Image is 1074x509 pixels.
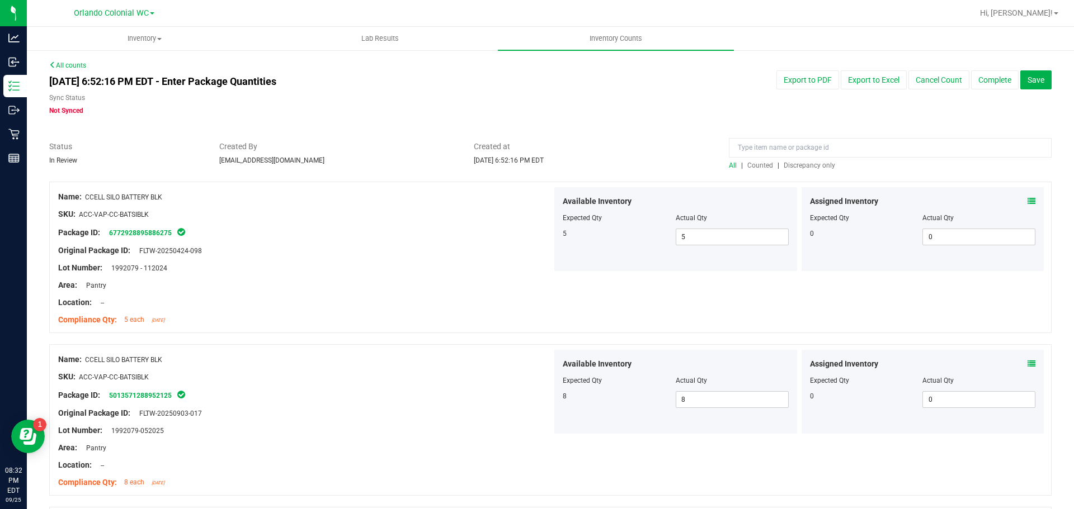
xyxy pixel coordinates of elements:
[745,161,778,169] a: Counted
[79,373,149,381] span: ACC-VAP-CC-BATSIBLK
[729,161,737,169] span: All
[58,210,76,218] span: SKU:
[563,196,632,207] span: Available Inventory
[176,226,186,237] span: In Sync
[49,76,627,87] h4: [DATE] 6:52:16 PM EDT - Enter Package Quantities
[58,246,130,255] span: Original Package ID:
[49,107,83,115] span: Not Synced
[58,280,77,289] span: Area:
[58,228,100,237] span: Package ID:
[95,299,104,307] span: --
[729,138,1052,158] input: Type item name or package id
[810,229,923,239] div: 0
[58,408,130,417] span: Original Package ID:
[124,478,144,486] span: 8 each
[841,70,907,89] button: Export to Excel
[81,444,106,452] span: Pantry
[922,375,1035,386] div: Actual Qty
[1020,70,1052,89] button: Save
[980,8,1053,17] span: Hi, [PERSON_NAME]!
[810,358,878,370] span: Assigned Inventory
[219,156,324,164] span: [EMAIL_ADDRESS][DOMAIN_NAME]
[908,70,969,89] button: Cancel Count
[124,316,144,324] span: 5 each
[971,70,1019,89] button: Complete
[152,481,164,486] span: [DATE]
[781,161,835,169] a: Discrepancy only
[49,93,85,103] label: Sync Status
[58,355,82,364] span: Name:
[810,196,878,207] span: Assigned Inventory
[106,264,167,272] span: 1992079 - 112024
[49,61,86,69] a: All counts
[346,34,414,44] span: Lab Results
[5,496,22,504] p: 09/25
[27,34,262,44] span: Inventory
[134,410,202,417] span: FLTW-20250903-017
[474,156,544,164] span: [DATE] 6:52:16 PM EDT
[11,420,45,453] iframe: Resource center
[58,298,92,307] span: Location:
[79,211,149,218] span: ACC-VAP-CC-BATSIBLK
[778,161,779,169] span: |
[810,213,923,223] div: Expected Qty
[498,27,733,50] a: Inventory Counts
[563,358,632,370] span: Available Inventory
[474,141,712,153] span: Created at
[106,427,164,435] span: 1992079-052025
[134,247,202,255] span: FLTW-20250424-098
[741,161,743,169] span: |
[676,229,788,245] input: 5
[58,426,102,435] span: Lot Number:
[58,263,102,272] span: Lot Number:
[74,8,149,18] span: Orlando Colonial WC
[58,443,77,452] span: Area:
[109,392,172,399] a: 5013571288952125
[676,392,788,407] input: 8
[776,70,839,89] button: Export to PDF
[58,192,82,201] span: Name:
[49,156,77,164] span: In Review
[563,377,602,384] span: Expected Qty
[784,161,835,169] span: Discrepancy only
[676,214,707,222] span: Actual Qty
[574,34,657,44] span: Inventory Counts
[58,478,117,487] span: Compliance Qty:
[95,462,104,469] span: --
[922,213,1035,223] div: Actual Qty
[563,230,567,237] span: 5
[81,282,106,289] span: Pantry
[5,465,22,496] p: 08:32 PM EDT
[923,229,1035,245] input: 0
[747,161,773,169] span: Counted
[27,27,262,50] a: Inventory
[563,392,567,400] span: 8
[563,214,602,222] span: Expected Qty
[8,80,20,92] inline-svg: Inventory
[58,391,100,399] span: Package ID:
[729,161,741,169] a: All
[152,318,164,323] span: [DATE]
[262,27,498,50] a: Lab Results
[923,392,1035,407] input: 0
[8,32,20,44] inline-svg: Analytics
[676,377,707,384] span: Actual Qty
[219,141,458,153] span: Created By
[49,141,202,153] span: Status
[8,104,20,116] inline-svg: Outbound
[58,460,92,469] span: Location:
[85,193,162,201] span: CCELL SILO BATTERY BLK
[810,375,923,386] div: Expected Qty
[1028,75,1044,84] span: Save
[58,315,117,324] span: Compliance Qty:
[810,391,923,401] div: 0
[33,418,46,431] iframe: Resource center unread badge
[8,153,20,164] inline-svg: Reports
[109,229,172,237] a: 6772928895886275
[8,129,20,140] inline-svg: Retail
[176,389,186,400] span: In Sync
[58,372,76,381] span: SKU:
[85,356,162,364] span: CCELL SILO BATTERY BLK
[8,56,20,68] inline-svg: Inbound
